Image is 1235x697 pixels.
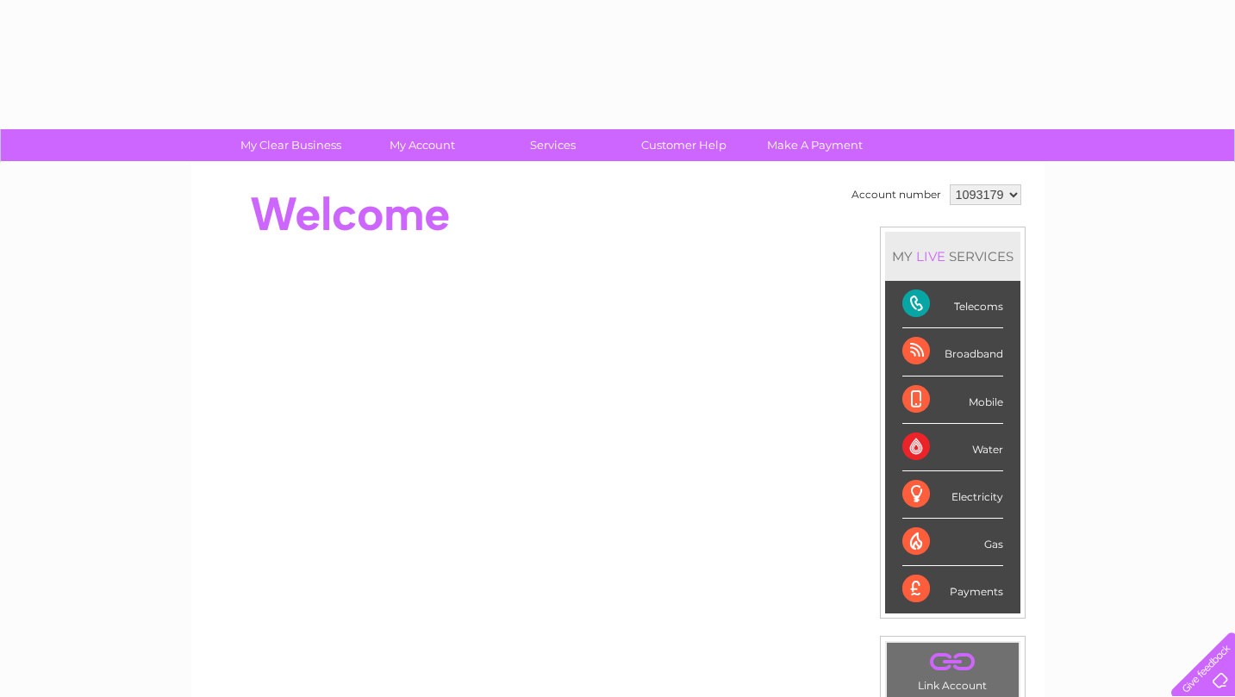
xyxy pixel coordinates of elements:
[902,471,1003,519] div: Electricity
[902,328,1003,376] div: Broadband
[886,642,1020,696] td: Link Account
[902,281,1003,328] div: Telecoms
[351,129,493,161] a: My Account
[613,129,755,161] a: Customer Help
[902,424,1003,471] div: Water
[902,377,1003,424] div: Mobile
[913,248,949,264] div: LIVE
[902,566,1003,613] div: Payments
[744,129,886,161] a: Make A Payment
[891,647,1014,677] a: .
[847,180,945,209] td: Account number
[885,232,1020,281] div: MY SERVICES
[902,519,1003,566] div: Gas
[220,129,362,161] a: My Clear Business
[482,129,624,161] a: Services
